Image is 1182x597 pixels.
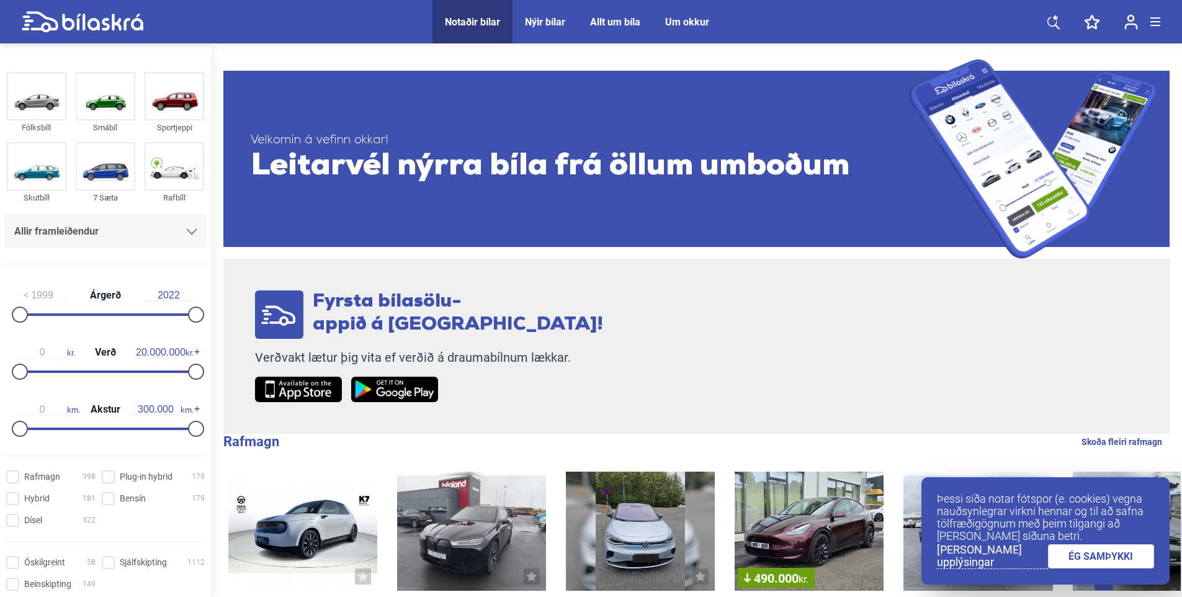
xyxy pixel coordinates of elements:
[192,492,205,505] span: 179
[313,292,603,334] span: Fyrsta bílasölu- appið á [GEOGRAPHIC_DATA]!
[92,348,119,357] span: Verð
[937,544,1048,569] a: [PERSON_NAME] upplýsingar
[17,404,80,415] span: km.
[223,59,1170,259] a: Velkomin á vefinn okkar!Leitarvél nýrra bíla frá öllum umboðum
[120,492,146,505] span: Bensín
[87,290,124,300] span: Árgerð
[87,556,96,569] span: 58
[24,578,71,591] span: Beinskipting
[1124,14,1138,30] img: user-login.svg
[24,556,65,569] span: Óskilgreint
[187,556,205,569] span: 1112
[525,16,565,28] a: Nýir bílar
[131,404,194,415] span: km.
[251,148,909,186] span: Leitarvél nýrra bíla frá öllum umboðum
[76,120,135,135] div: Smábíl
[83,470,96,483] span: 398
[83,492,96,505] span: 181
[1048,544,1155,568] a: ÉG SAMÞYKKI
[83,514,96,527] span: 322
[223,434,279,449] b: Rafmagn
[24,470,60,483] span: Rafmagn
[1081,434,1162,450] a: Skoða fleiri rafmagn
[145,191,204,205] div: Rafbíll
[7,191,66,205] div: Skutbíll
[87,405,123,415] span: Akstur
[937,493,1154,542] p: Þessi síða notar fótspor (e. cookies) vegna nauðsynlegrar virkni hennar og til að safna tölfræðig...
[7,120,66,135] div: Fólksbíll
[799,573,808,585] span: kr.
[120,556,167,569] span: Sjálfskipting
[445,16,500,28] a: Notaðir bílar
[120,470,172,483] span: Plug-in hybrid
[192,470,205,483] span: 179
[17,347,75,358] span: kr.
[14,223,99,240] span: Allir framleiðendur
[251,133,909,148] span: Velkomin á vefinn okkar!
[255,350,603,366] p: Verðvakt lætur þig vita ef verðið á draumabílnum lækkar.
[744,572,808,585] span: 490.000
[83,578,96,591] span: 149
[665,16,709,28] a: Um okkur
[145,120,204,135] div: Sportjeppi
[24,492,50,505] span: Hybrid
[76,191,135,205] div: 7 Sæta
[136,347,194,358] span: kr.
[590,16,640,28] a: Allt um bíla
[24,514,42,527] span: Dísel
